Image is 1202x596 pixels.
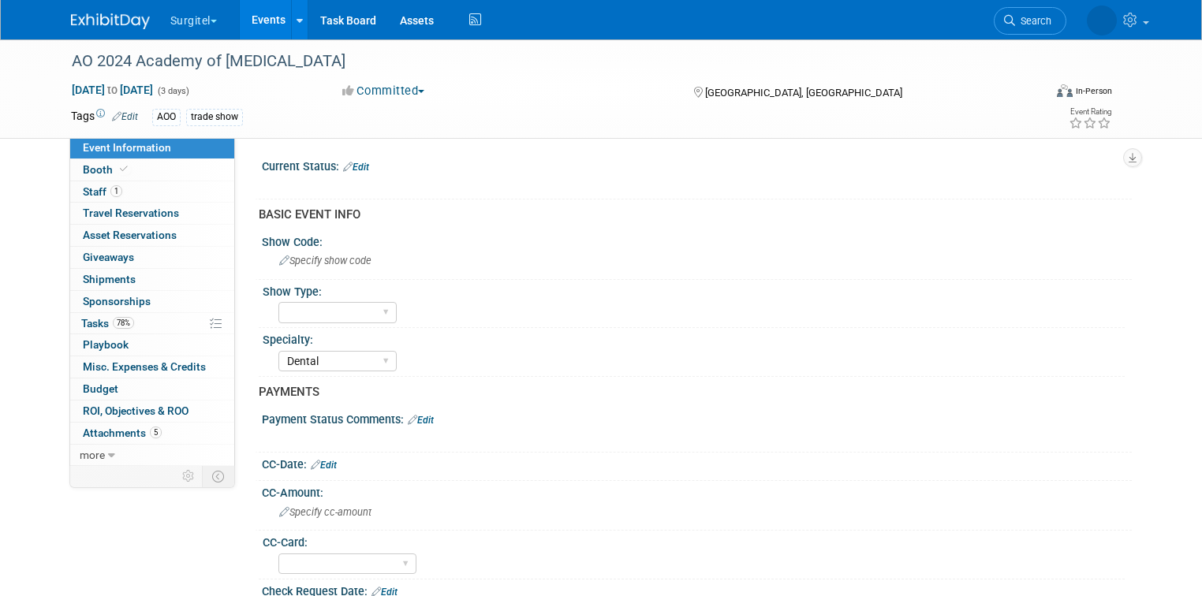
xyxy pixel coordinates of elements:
a: Booth [70,159,234,181]
div: PAYMENTS [259,384,1120,400]
span: Specify cc-amount [279,506,371,518]
span: Event Information [83,141,171,154]
div: Current Status: [262,155,1132,175]
div: Event Rating [1069,108,1111,116]
span: ROI, Objectives & ROO [83,404,189,417]
span: Attachments [83,427,162,439]
a: Search [994,7,1066,35]
td: Toggle Event Tabs [202,466,234,486]
a: Asset Reservations [70,225,234,246]
div: CC-Date: [262,453,1132,473]
a: Travel Reservations [70,203,234,224]
span: Search [1015,15,1051,27]
i: Booth reservation complete [120,165,128,173]
div: AO 2024 Academy of [MEDICAL_DATA] [66,47,1024,76]
div: AOO [152,109,181,125]
div: CC-Card: [263,531,1125,550]
div: Specialty: [263,328,1125,348]
span: Tasks [81,317,134,330]
a: Edit [112,111,138,122]
img: Neil Lobocki [1087,6,1117,35]
a: Playbook [70,334,234,356]
span: [GEOGRAPHIC_DATA], [GEOGRAPHIC_DATA] [705,87,902,99]
span: (3 days) [156,86,189,96]
span: Sponsorships [83,295,151,307]
a: Staff1 [70,181,234,203]
span: Booth [83,163,131,176]
span: Travel Reservations [83,207,179,219]
div: Event Format [958,82,1112,106]
div: Show Type: [263,280,1125,300]
span: Budget [83,382,118,395]
td: Tags [71,108,138,126]
span: Asset Reservations [83,229,177,241]
a: Attachments5 [70,423,234,444]
span: Playbook [83,338,129,351]
td: Personalize Event Tab Strip [175,466,203,486]
span: 5 [150,427,162,438]
a: Shipments [70,269,234,290]
a: Event Information [70,137,234,158]
div: In-Person [1075,85,1112,97]
a: ROI, Objectives & ROO [70,400,234,422]
a: Edit [311,460,337,471]
span: 1 [110,185,122,197]
span: Giveaways [83,251,134,263]
span: 78% [113,317,134,329]
span: Shipments [83,273,136,285]
div: CC-Amount: [262,481,1132,501]
img: ExhibitDay [71,13,150,29]
button: Committed [337,83,431,99]
a: Edit [408,415,434,426]
a: Sponsorships [70,291,234,312]
a: Edit [343,162,369,173]
span: Specify show code [279,255,371,266]
div: trade show [186,109,243,125]
span: Staff [83,185,122,198]
div: BASIC EVENT INFO [259,207,1120,223]
span: to [105,84,120,96]
a: Misc. Expenses & Credits [70,356,234,378]
div: Payment Status Comments: [262,408,1132,428]
span: [DATE] [DATE] [71,83,154,97]
img: Format-Inperson.png [1057,84,1073,97]
a: Giveaways [70,247,234,268]
span: Misc. Expenses & Credits [83,360,206,373]
a: Budget [70,378,234,400]
a: more [70,445,234,466]
span: more [80,449,105,461]
div: Show Code: [262,230,1132,250]
a: Tasks78% [70,313,234,334]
